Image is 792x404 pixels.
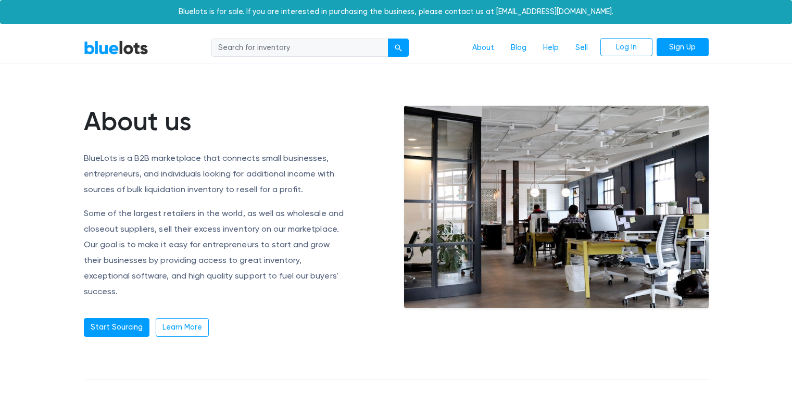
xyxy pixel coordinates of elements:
[404,106,709,309] img: office-e6e871ac0602a9b363ffc73e1d17013cb30894adc08fbdb38787864bb9a1d2fe.jpg
[535,38,567,58] a: Help
[657,38,709,57] a: Sign Up
[502,38,535,58] a: Blog
[211,39,388,57] input: Search for inventory
[600,38,652,57] a: Log In
[156,318,209,337] a: Learn More
[567,38,596,58] a: Sell
[84,106,347,137] h1: About us
[84,206,347,299] p: Some of the largest retailers in the world, as well as wholesale and closeout suppliers, sell the...
[84,40,148,55] a: BlueLots
[84,150,347,197] p: BlueLots is a B2B marketplace that connects small businesses, entrepreneurs, and individuals look...
[464,38,502,58] a: About
[84,318,149,337] a: Start Sourcing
